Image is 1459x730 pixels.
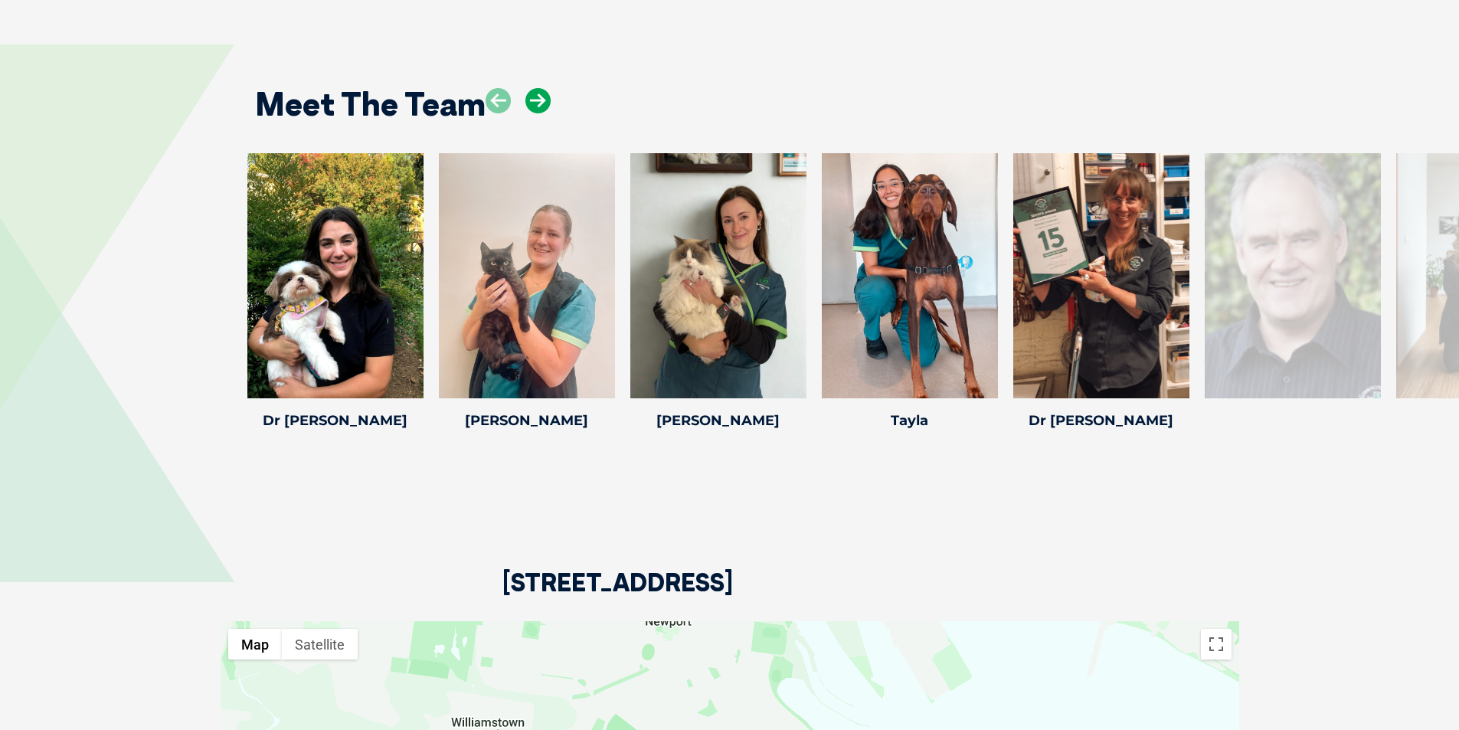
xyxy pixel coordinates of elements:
button: Toggle fullscreen view [1201,629,1232,660]
h4: [PERSON_NAME] [439,414,615,427]
h2: Meet The Team [255,88,486,120]
h4: Dr [PERSON_NAME] [1013,414,1189,427]
h4: Tayla [822,414,998,427]
button: Show satellite imagery [282,629,358,660]
button: Show street map [228,629,282,660]
h2: [STREET_ADDRESS] [502,570,733,621]
h4: Dr [PERSON_NAME] [247,414,424,427]
h4: [PERSON_NAME] [630,414,806,427]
